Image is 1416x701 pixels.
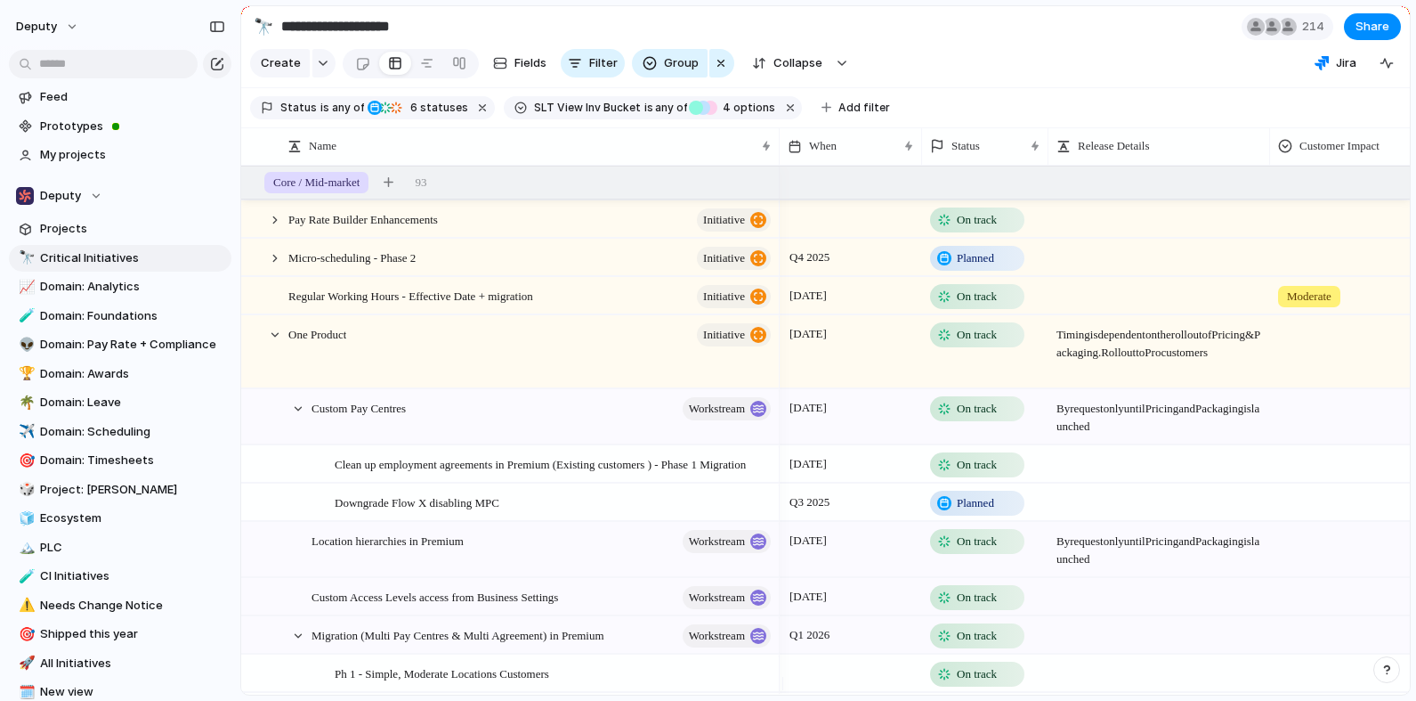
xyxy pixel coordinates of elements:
a: Feed [9,84,231,110]
span: My projects [40,146,225,164]
a: 🌴Domain: Leave [9,389,231,416]
span: 93 [415,174,426,192]
span: Projects [40,220,225,238]
button: workstream [683,530,771,553]
span: Domain: Leave [40,394,225,412]
span: Q1 2026 [785,624,834,646]
a: 📈Domain: Analytics [9,273,231,300]
span: Filter [589,54,618,72]
span: Name [309,137,336,155]
div: 🧪 [19,567,31,587]
button: initiative [697,208,771,232]
span: Release Details [1078,137,1150,155]
span: Planned [957,249,994,267]
div: ✈️ [19,421,31,442]
span: [DATE] [785,323,831,345]
div: 📈 [19,277,31,298]
button: 🧪 [16,307,34,325]
div: 🏔️ [19,537,31,558]
div: 🔭 [254,14,273,38]
span: [DATE] [785,453,831,475]
span: any of [653,100,688,116]
span: Migration (Multi Pay Centres & Multi Agreement) in Premium [312,624,604,645]
span: Status [280,100,317,116]
div: 🎯Shipped this year [9,621,231,648]
button: ✈️ [16,423,34,441]
span: Prototypes [40,118,225,135]
span: 214 [1302,18,1330,36]
button: Collapse [741,49,831,77]
div: ⚠️Needs Change Notice [9,592,231,619]
span: On track [957,456,997,474]
a: ✈️Domain: Scheduling [9,419,231,445]
span: CI Initiatives [40,567,225,585]
button: deputy [8,12,88,41]
span: On track [957,326,997,344]
span: Domain: Pay Rate + Compliance [40,336,225,354]
span: Deputy [40,187,81,205]
span: On track [957,533,997,550]
span: initiative [703,246,745,271]
button: 🗓️ [16,683,34,701]
span: Q4 2025 [785,247,834,268]
span: Location hierarchies in Premium [312,530,464,550]
button: initiative [697,247,771,270]
div: 👽Domain: Pay Rate + Compliance [9,331,231,358]
span: Planned [957,494,994,512]
a: 🎲Project: [PERSON_NAME] [9,477,231,503]
a: 🏆Domain: Awards [9,361,231,387]
span: Micro-scheduling - Phase 2 [288,247,416,267]
span: Create [261,54,301,72]
button: 6 statuses [366,98,472,118]
button: Jira [1307,50,1363,77]
div: 🧊Ecosystem [9,505,231,532]
span: 4 [717,101,733,114]
a: 🧪CI Initiatives [9,563,231,590]
span: workstream [689,529,745,554]
button: 🏆 [16,365,34,383]
span: When [809,137,837,155]
span: By request only until Pricing and Packaging is launched [1049,390,1269,436]
a: My projects [9,142,231,168]
span: Add filter [838,100,890,116]
span: Clean up employment agreements in Premium (Existing customers ) - Phase 1 Migration [335,453,746,474]
span: Domain: Scheduling [40,423,225,441]
span: Moderate [1287,288,1331,306]
span: Domain: Analytics [40,278,225,296]
span: Pay Rate Builder Enhancements [288,208,438,229]
span: workstream [689,585,745,610]
div: 🔭Critical Initiatives [9,245,231,272]
span: Q3 2025 [785,492,834,513]
span: Domain: Awards [40,365,225,383]
a: 🎯Domain: Timesheets [9,447,231,474]
span: On track [957,288,997,306]
span: On track [957,665,997,683]
span: workstream [689,624,745,648]
a: 🧪Domain: Foundations [9,303,231,330]
button: ⚠️ [16,597,34,615]
span: Domain: Timesheets [40,452,225,469]
button: 🧪 [16,567,34,585]
a: 🏔️PLC [9,534,231,561]
span: New view [40,683,225,701]
span: [DATE] [785,285,831,306]
span: By request only until Pricing and Packaging is launched [1049,523,1269,568]
span: Share [1355,18,1389,36]
button: 📈 [16,278,34,296]
button: 🌴 [16,394,34,412]
div: 🎯 [19,451,31,471]
a: Projects [9,216,231,242]
span: is [320,100,329,116]
button: workstream [683,624,771,648]
span: On track [957,627,997,645]
span: statuses [405,100,468,116]
div: 🌴 [19,393,31,413]
span: Custom Access Levels access from Business Settings [312,586,558,607]
span: Group [664,54,699,72]
button: Group [632,49,708,77]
